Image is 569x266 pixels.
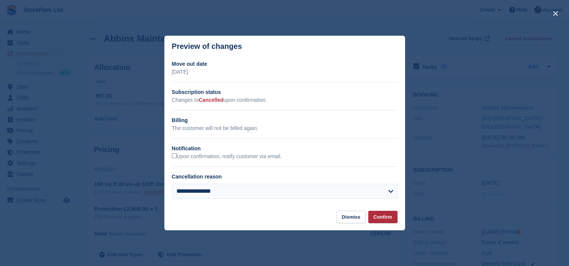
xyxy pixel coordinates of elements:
[172,153,282,160] label: Upon confirmation, notify customer via email.
[172,60,398,68] h2: Move out date
[172,124,398,132] p: The customer will not be billed again.
[368,211,398,223] button: Confirm
[549,8,561,20] button: close
[336,211,366,223] button: Dismiss
[172,174,222,180] label: Cancellation reason
[172,116,398,124] h2: Billing
[172,68,398,76] p: [DATE]
[172,88,398,96] h2: Subscription status
[172,42,242,51] p: Preview of changes
[172,145,398,153] h2: Notification
[172,153,177,158] input: Upon confirmation, notify customer via email.
[172,96,398,104] p: Changes to upon confirmation.
[199,97,223,103] span: Cancelled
